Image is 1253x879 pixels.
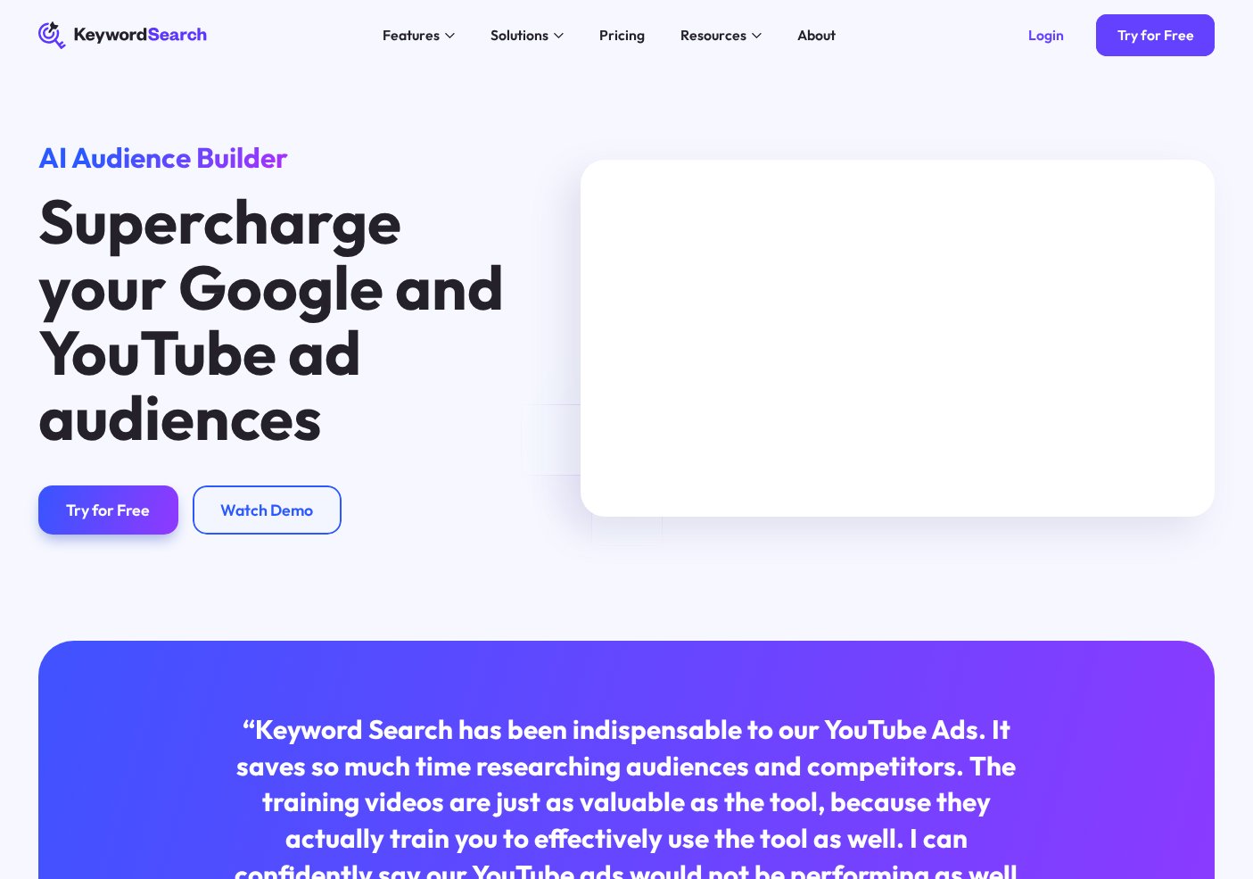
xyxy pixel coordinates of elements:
[490,25,548,46] div: Solutions
[1117,27,1194,45] div: Try for Free
[680,25,746,46] div: Resources
[38,139,288,175] span: AI Audience Builder
[581,160,1215,517] iframe: KeywordSearch Homepage Welcome
[1096,14,1215,56] a: Try for Free
[1008,14,1085,56] a: Login
[220,501,313,520] div: Watch Demo
[589,21,656,50] a: Pricing
[383,25,440,46] div: Features
[797,25,836,46] div: About
[1028,27,1064,45] div: Login
[599,25,645,46] div: Pricing
[38,188,516,450] h1: Supercharge your Google and YouTube ad audiences
[38,485,178,535] a: Try for Free
[787,21,846,50] a: About
[66,501,150,520] div: Try for Free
